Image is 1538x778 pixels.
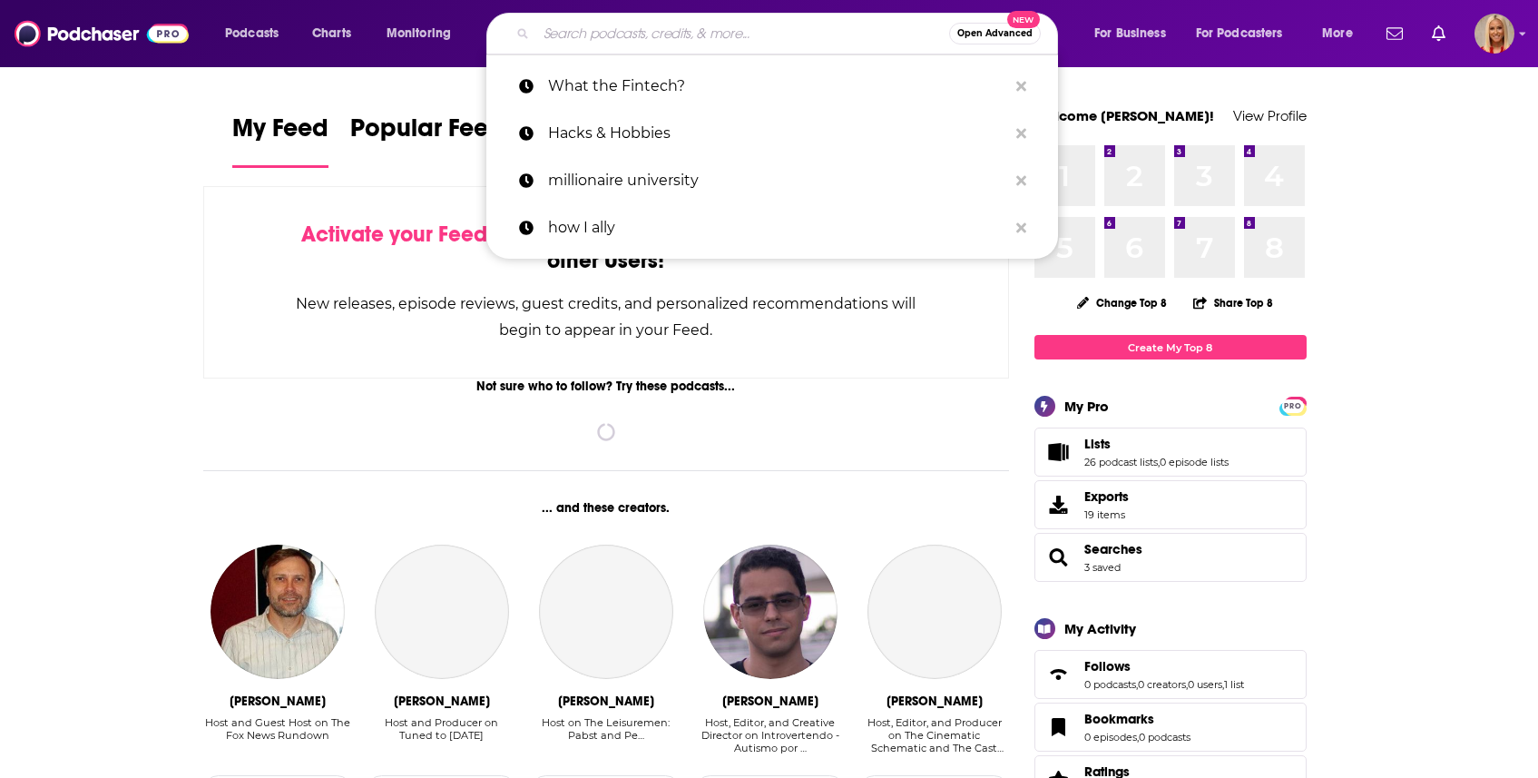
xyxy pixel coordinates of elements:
a: Show notifications dropdown [1379,18,1410,49]
span: Follows [1084,658,1131,675]
span: Exports [1041,492,1077,517]
div: Search podcasts, credits, & more... [504,13,1075,54]
span: , [1137,731,1139,744]
div: Host, Editor, and Creative Director on Introvertendo - Autismo por … [695,716,845,754]
a: Mark Lavonier [375,545,509,679]
div: Host on The Leisuremen: Pabst and Pe… [531,716,681,755]
button: Open AdvancedNew [949,23,1041,44]
p: how I ally [548,204,1007,251]
div: Caleb Masters [887,694,983,709]
a: What the Fintech? [486,63,1058,110]
a: 3 saved [1084,561,1121,574]
a: Searches [1084,541,1142,557]
div: My Pro [1064,398,1109,415]
a: Show notifications dropdown [1425,18,1453,49]
span: PRO [1282,399,1304,413]
a: Welcome [PERSON_NAME]! [1034,107,1214,124]
span: Exports [1084,488,1129,505]
span: Popular Feed [350,113,505,154]
a: View Profile [1233,107,1307,124]
a: My Feed [232,113,328,168]
button: open menu [1184,19,1309,48]
a: Bookmarks [1041,714,1077,740]
button: open menu [1082,19,1189,48]
a: 0 podcasts [1139,731,1190,744]
span: Follows [1034,650,1307,699]
a: Create My Top 8 [1034,335,1307,359]
span: For Business [1094,21,1166,46]
a: Hacks & Hobbies [486,110,1058,157]
span: Bookmarks [1084,711,1154,727]
a: Searches [1041,545,1077,570]
span: 19 items [1084,508,1129,521]
p: What the Fintech? [548,63,1007,110]
a: Caleb Masters [867,545,1002,679]
span: , [1136,678,1138,691]
span: Charts [312,21,351,46]
span: Logged in as KymberleeBolden [1474,14,1514,54]
a: how I ally [486,204,1058,251]
div: My Activity [1064,620,1136,637]
span: Lists [1084,436,1111,452]
span: New [1007,11,1040,28]
span: Bookmarks [1034,703,1307,752]
div: Host and Producer on Tuned to Yesterday [367,716,516,755]
a: Follows [1084,658,1244,675]
button: Change Top 8 [1066,291,1179,314]
img: Tiago Abreu [703,545,838,679]
div: by following Podcasts, Creators, Lists, and other Users! [295,222,918,274]
div: Host and Guest Host on The Fox News Rundown [203,716,353,742]
a: 0 episode lists [1160,456,1229,468]
a: 0 users [1188,678,1222,691]
button: Share Top 8 [1192,285,1274,320]
p: Hacks & Hobbies [548,110,1007,157]
a: Paul Pabst [539,545,673,679]
a: 0 episodes [1084,731,1137,744]
span: Activate your Feed [301,221,487,248]
button: open menu [374,19,475,48]
span: My Feed [232,113,328,154]
a: 0 creators [1138,678,1186,691]
div: Tiago Abreu [722,694,818,709]
div: New releases, episode reviews, guest credits, and personalized recommendations will begin to appe... [295,291,918,343]
a: 1 list [1224,678,1244,691]
div: Host on The Leisuremen: Pabst and Pe… [531,716,681,742]
a: Lists [1041,439,1077,465]
span: , [1186,678,1188,691]
a: Exports [1034,480,1307,529]
div: Mark Lavonier [394,694,490,709]
input: Search podcasts, credits, & more... [536,19,949,48]
span: Searches [1034,533,1307,582]
a: millionaire university [486,157,1058,204]
a: PRO [1282,399,1304,412]
a: Lists [1084,436,1229,452]
img: User Profile [1474,14,1514,54]
button: Show profile menu [1474,14,1514,54]
button: open menu [212,19,302,48]
a: Popular Feed [350,113,505,168]
img: Dave Anthony [211,545,345,679]
span: Lists [1034,428,1307,477]
span: For Podcasters [1196,21,1283,46]
img: Podchaser - Follow, Share and Rate Podcasts [15,16,189,51]
div: Dave Anthony [230,694,326,709]
div: ... and these creators. [203,500,1010,516]
span: , [1158,456,1160,468]
div: Paul Pabst [558,694,654,709]
div: Host, Editor, and Creative Director on Introvertendo - Autismo por … [695,716,845,755]
div: Host, Editor, and Producer on The Cinematic Schematic and The Cast Beyond the Wall: A … [859,716,1009,754]
p: millionaire university [548,157,1007,204]
div: Host and Producer on Tuned to [DATE] [367,716,516,742]
span: More [1322,21,1353,46]
div: Host, Editor, and Producer on The Cinematic Schematic and The Cast Beyond the Wall: A … [859,716,1009,755]
span: Open Advanced [957,29,1033,38]
a: Bookmarks [1084,711,1190,727]
div: Not sure who to follow? Try these podcasts... [203,379,1010,394]
a: 26 podcast lists [1084,456,1158,468]
a: Follows [1041,662,1077,687]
